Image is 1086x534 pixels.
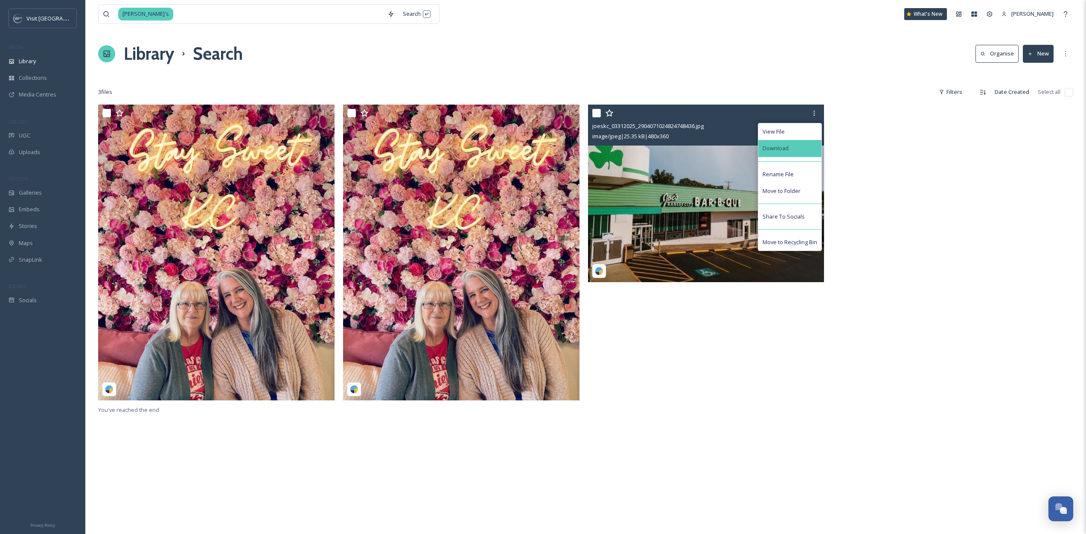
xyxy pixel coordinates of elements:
div: Search [399,6,435,22]
span: SOCIALS [9,283,26,289]
a: [PERSON_NAME] [997,6,1058,22]
span: Select all [1038,88,1060,96]
a: Library [124,41,174,67]
img: snapsea-logo.png [105,385,114,394]
button: Open Chat [1048,496,1073,521]
div: Filters [935,84,967,100]
span: Uploads [19,148,40,156]
span: MEDIA [9,44,23,50]
img: c3es6xdrejuflcaqpovn.png [14,14,22,23]
button: New [1023,45,1054,62]
div: Date Created [990,84,1034,100]
a: Privacy Policy [30,519,55,530]
span: Embeds [19,205,40,213]
span: Move to Folder [763,187,801,195]
span: joeskc_03312025_2904071024824748436.jpg [592,122,704,130]
span: Library [19,57,36,65]
span: COLLECT [9,118,27,125]
span: WIDGETS [9,175,28,182]
span: SnapLink [19,256,42,264]
span: [PERSON_NAME] [1011,10,1054,18]
span: Socials [19,296,37,304]
span: Media Centres [19,90,56,99]
span: Visit [GEOGRAPHIC_DATA] [26,14,93,22]
img: snapsea-logo.png [595,267,603,275]
span: Share To Socials [763,213,805,221]
img: snapsea-logo.png [350,385,358,394]
button: Organise [975,45,1019,62]
a: Organise [975,45,1023,62]
span: Privacy Policy [30,522,55,528]
span: Download [763,144,789,152]
h1: Search [193,41,243,67]
span: [PERSON_NAME]'s [118,8,173,20]
span: You've reached the end [98,406,159,414]
span: UGC [19,131,30,140]
img: awakeningillumination_04012025_18014785922268653.jpg [343,105,579,400]
span: Galleries [19,189,42,197]
span: Collections [19,74,47,82]
span: Stories [19,222,37,230]
img: joeskc_03312025_2904071024824748436.jpg [588,105,824,282]
span: Move to Recycling Bin [763,238,817,246]
span: image/jpeg | 25.35 kB | 480 x 360 [592,132,669,140]
span: Rename File [763,170,794,178]
img: awakeningillumination_04012025_18014785922268653.jpg [98,105,335,400]
a: What's New [904,8,947,20]
span: Maps [19,239,33,247]
span: 3 file s [98,88,112,96]
span: View File [763,128,785,136]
